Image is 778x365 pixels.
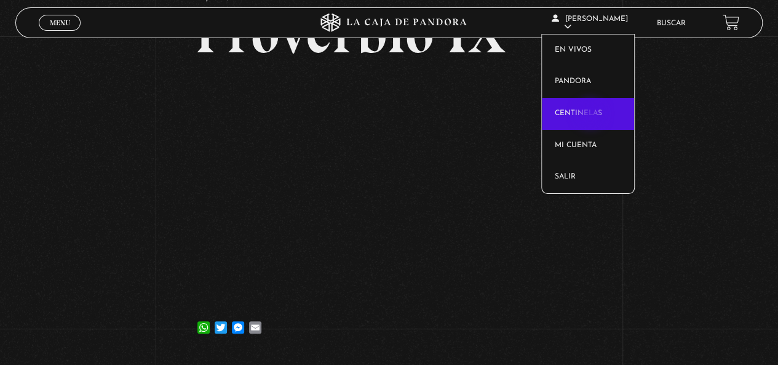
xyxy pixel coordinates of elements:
[212,309,229,334] a: Twitter
[542,98,634,130] a: Centinelas
[542,130,634,162] a: Mi cuenta
[229,309,247,334] a: Messenger
[195,5,583,62] h2: Proverbio IX
[552,15,628,31] span: [PERSON_NAME]
[542,34,634,66] a: En vivos
[723,14,739,31] a: View your shopping cart
[247,309,264,334] a: Email
[542,161,634,193] a: Salir
[195,80,583,299] iframe: Dailymotion video player – Proverbios IX
[46,30,74,38] span: Cerrar
[195,309,212,334] a: WhatsApp
[50,19,70,26] span: Menu
[542,66,634,98] a: Pandora
[657,20,686,27] a: Buscar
